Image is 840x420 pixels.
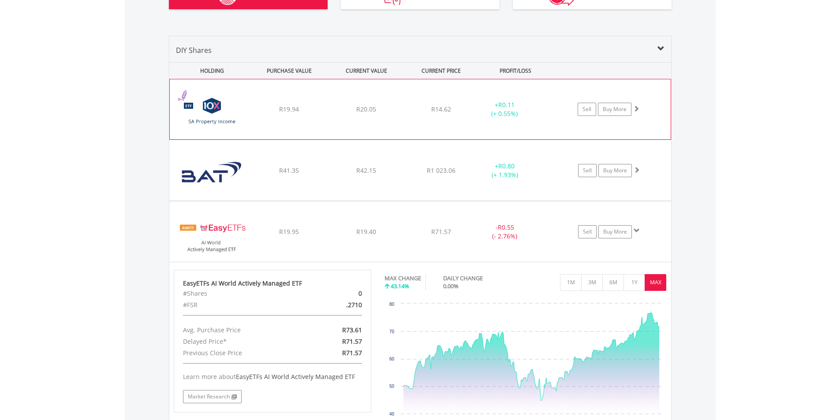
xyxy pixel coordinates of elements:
[389,412,395,416] text: 40
[183,279,362,288] div: EasyETFs AI World Actively Managed ETF
[342,326,362,334] span: R73.61
[356,166,376,175] span: R42.15
[560,274,582,291] button: 1M
[279,166,299,175] span: R41.35
[183,390,242,403] a: Market Research
[472,223,538,241] div: - (- 2.76%)
[391,282,409,290] span: 43.14%
[478,63,553,79] div: PROFIT/LOSS
[389,302,395,307] text: 80
[602,274,624,291] button: 6M
[170,63,250,79] div: HOLDING
[176,45,212,55] span: DIY Shares
[498,162,515,170] span: R0.80
[252,63,327,79] div: PURCHASE VALUE
[578,164,597,177] a: Sell
[389,329,395,334] text: 70
[385,274,421,282] div: MAX CHANGE
[342,337,362,346] span: R71.57
[598,225,632,238] a: Buy More
[431,105,451,113] span: R14.62
[598,103,631,116] a: Buy More
[342,349,362,357] span: R71.57
[176,324,305,336] div: Avg. Purchase Price
[304,299,368,311] div: .2710
[472,162,538,179] div: + (+ 1.93%)
[427,166,455,175] span: R1 023.06
[279,105,299,113] span: R19.94
[471,100,538,118] div: + (+ 0.55%)
[329,63,404,79] div: CURRENT VALUE
[623,274,645,291] button: 1Y
[431,227,451,236] span: R71.57
[279,227,299,236] span: R19.95
[176,288,305,299] div: #Shares
[406,63,476,79] div: CURRENT PRICE
[389,357,395,361] text: 60
[578,103,596,116] a: Sell
[356,227,376,236] span: R19.40
[443,274,514,282] div: DAILY CHANGE
[356,105,376,113] span: R20.05
[304,288,368,299] div: 0
[176,299,305,311] div: #FSR
[443,282,459,290] span: 0.00%
[498,223,514,231] span: R0.55
[174,90,250,137] img: EQU.ZA.CSPROP.png
[581,274,603,291] button: 3M
[174,212,250,260] img: EQU.ZA.EASYAI.png
[389,384,395,389] text: 50
[183,372,362,381] div: Learn more about
[176,347,305,359] div: Previous Close Price
[176,336,305,347] div: Delayed Price*
[645,274,666,291] button: MAX
[578,225,597,238] a: Sell
[598,164,632,177] a: Buy More
[498,100,515,109] span: R0.11
[236,372,355,381] span: EasyETFs AI World Actively Managed ETF
[174,151,250,198] img: EQU.ZA.BTI.png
